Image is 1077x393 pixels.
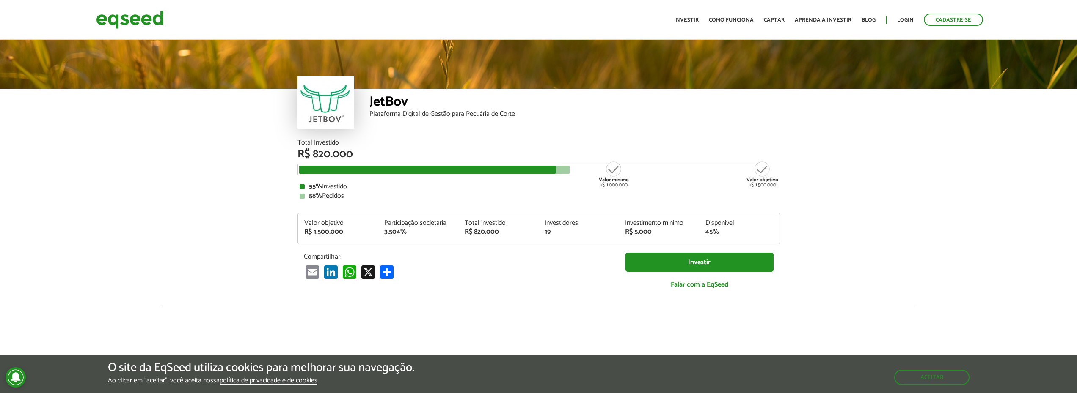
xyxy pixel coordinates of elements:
a: Aprenda a investir [795,17,851,23]
a: Compartilhar [378,265,395,279]
div: Investidores [545,220,612,227]
div: Disponível [705,220,773,227]
a: Blog [862,17,876,23]
button: Aceitar [894,370,970,385]
div: Investimento mínimo [625,220,693,227]
a: X [360,265,377,279]
a: Login [897,17,914,23]
a: WhatsApp [341,265,358,279]
div: Total Investido [297,139,780,146]
div: R$ 1.000.000 [598,161,630,188]
div: Investido [300,183,778,190]
div: Pedidos [300,193,778,199]
a: LinkedIn [322,265,339,279]
div: R$ 1.500.000 [746,161,778,188]
p: Ao clicar em "aceitar", você aceita nossa . [108,377,414,385]
div: R$ 1.500.000 [304,229,372,235]
a: Email [304,265,321,279]
a: Como funciona [709,17,754,23]
a: Cadastre-se [924,14,983,26]
strong: Valor objetivo [746,176,778,184]
div: 3,504% [384,229,452,235]
strong: 58% [309,190,322,202]
div: Participação societária [384,220,452,227]
a: Investir [674,17,699,23]
p: Compartilhar: [304,253,613,261]
strong: Valor mínimo [599,176,629,184]
div: JetBov [369,95,780,111]
a: Falar com a EqSeed [625,276,774,293]
a: Captar [764,17,785,23]
div: Total investido [465,220,532,227]
div: R$ 820.000 [465,229,532,235]
div: R$ 820.000 [297,149,780,160]
strong: 55% [309,181,322,192]
img: EqSeed [96,8,164,31]
div: Valor objetivo [304,220,372,227]
div: 19 [545,229,612,235]
a: política de privacidade e de cookies [220,377,317,385]
div: R$ 5.000 [625,229,693,235]
div: Plataforma Digital de Gestão para Pecuária de Corte [369,111,780,117]
h5: O site da EqSeed utiliza cookies para melhorar sua navegação. [108,361,414,374]
div: 45% [705,229,773,235]
a: Investir [625,253,774,272]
